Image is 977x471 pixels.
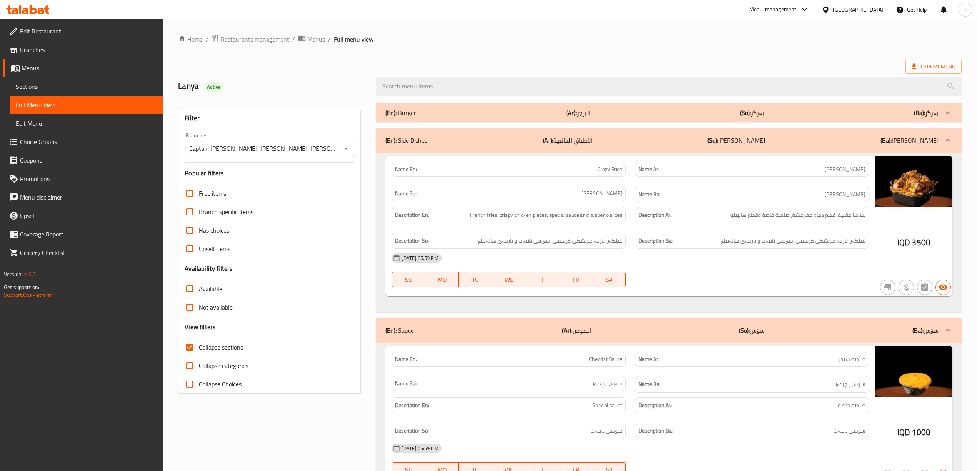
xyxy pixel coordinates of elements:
[385,135,397,146] b: (En):
[10,114,163,133] a: Edit Menu
[10,96,163,114] a: Full Menu View
[385,136,427,145] p: Side Dishes
[425,272,459,287] button: MO
[20,174,157,183] span: Promotions
[897,425,910,440] span: IQD
[395,165,417,173] strong: Name En:
[185,264,233,273] h3: Availability filters
[3,59,163,77] a: Menus
[914,108,939,117] p: بەرگر
[740,107,751,118] b: (So):
[492,272,526,287] button: WE
[20,248,157,257] span: Grocery Checklist
[562,325,572,336] b: (Ar):
[639,236,673,246] strong: Description Ba:
[185,110,354,126] div: Filter
[199,343,243,352] span: Collapse sections
[398,255,441,262] span: [DATE] 05:59 PM
[3,188,163,206] a: Menu disclaimer
[566,107,577,118] b: (Ar):
[20,27,157,36] span: Edit Restaurant
[917,280,932,295] button: Not has choices
[395,274,422,285] span: SU
[912,62,955,72] span: Export Menu
[912,325,924,336] b: (Ba):
[543,135,553,146] b: (Ar):
[22,63,157,73] span: Menus
[912,425,930,440] span: 1000
[639,210,672,220] strong: Description Ar:
[199,244,230,253] span: Upsell items
[824,190,865,199] span: [PERSON_NAME]
[20,137,157,146] span: Choice Groups
[428,274,456,285] span: MO
[20,193,157,202] span: Menu disclaimer
[543,136,592,145] p: الأطباق الجانبية
[16,100,157,110] span: Full Menu View
[385,325,397,336] b: (En):
[376,153,961,312] div: (En): Burger(Ar):البرجر(So):بەرگر(Ba):بەرگر
[385,108,416,117] p: Burger
[478,236,622,246] span: فینگەر، پارچە مریشکی کریسپی، سۆسی تایبەت و پارچەی هالەپینۆ
[639,426,673,436] strong: Description Ba:
[3,243,163,262] a: Grocery Checklist
[385,107,397,118] b: (En):
[3,133,163,151] a: Choice Groups
[24,269,36,279] span: 1.0.0
[341,143,352,154] button: Open
[4,282,39,292] span: Get support on:
[495,274,523,285] span: WE
[395,426,429,436] strong: Description So:
[462,274,489,285] span: TU
[199,189,226,198] span: Free items
[592,272,626,287] button: SA
[328,35,331,44] li: /
[199,361,248,370] span: Collapse categories
[833,5,884,14] div: [GEOGRAPHIC_DATA]
[592,379,622,388] span: سۆسی چێدەر
[3,151,163,170] a: Coupons
[562,326,591,335] p: الصوص
[639,190,660,199] strong: Name Ba:
[3,170,163,188] a: Promotions
[199,284,222,293] span: Available
[4,290,53,300] a: Support.OpsPlatform
[199,303,233,312] span: Not available
[16,119,157,128] span: Edit Menu
[20,230,157,239] span: Coverage Report
[559,272,592,287] button: FR
[20,156,157,165] span: Coupons
[581,190,622,198] span: [PERSON_NAME]
[395,355,417,363] strong: Name En:
[3,225,163,243] a: Coverage Report
[376,103,961,122] div: (En): Burger(Ar):البرجر(So):بەرگر(Ba):بەرگر
[459,272,492,287] button: TU
[935,280,951,295] button: Available
[334,35,373,44] span: Full menu view
[392,272,425,287] button: SU
[470,210,622,220] span: French fries, crispy chicken pieces, special sauce and jalapeno slices
[739,326,765,335] p: سۆس
[395,236,429,246] strong: Description So:
[20,45,157,54] span: Branches
[834,426,865,436] span: سۆسی تایبەت
[912,235,930,250] span: 3500
[880,280,895,295] button: Not branch specific item
[206,35,208,44] li: /
[965,5,966,14] span: l
[3,22,163,40] a: Edit Restaurant
[824,165,865,173] span: [PERSON_NAME]
[178,80,367,92] h2: Lanya
[639,165,659,173] strong: Name Ar:
[376,128,961,153] div: (En): Side Dishes(Ar):الأطباق الجانبية(So):[PERSON_NAME](Ba):[PERSON_NAME]
[749,5,797,14] div: Menu-management
[395,210,429,220] strong: Description En:
[835,379,865,389] span: سۆسی چێدەر
[199,207,253,216] span: Branch specific items
[740,108,764,117] p: بەرگر
[566,108,590,117] p: البرجر
[10,77,163,96] a: Sections
[221,35,289,44] span: Restaurants management
[199,379,242,389] span: Collapse Choices
[376,318,961,343] div: (En): Sauce(Ar):الصوص(So):سۆس(Ba):سۆس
